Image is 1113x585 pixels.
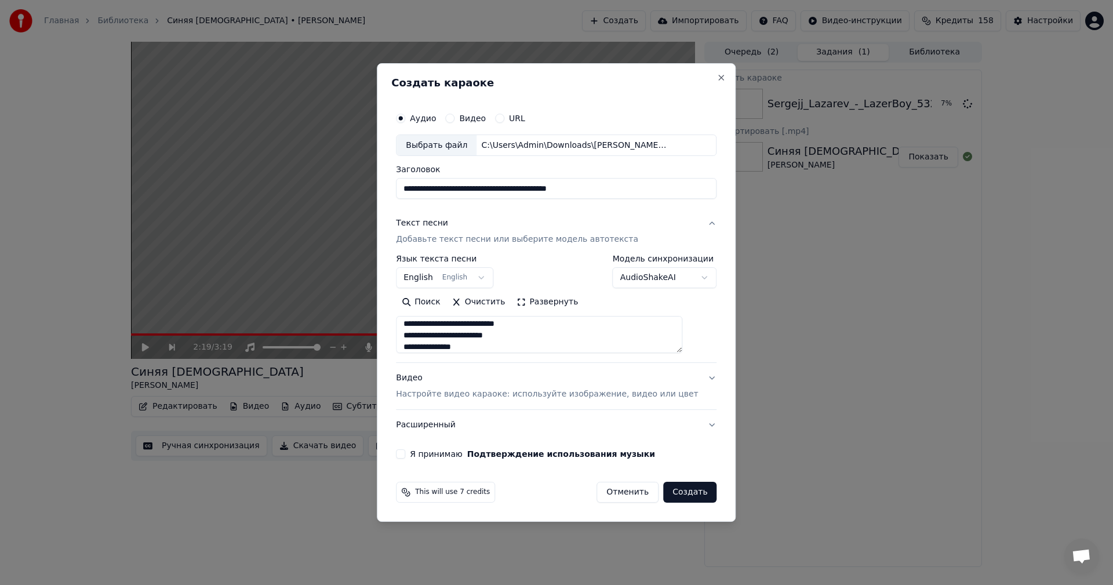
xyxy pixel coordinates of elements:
[410,114,436,122] label: Аудио
[477,140,674,151] div: C:\Users\Admin\Downloads\[PERSON_NAME]-_Trete_sentyabrya_16810921.mp3
[396,255,716,363] div: Текст песниДобавьте текст песни или выберите модель автотекста
[396,373,698,401] div: Видео
[415,488,490,497] span: This will use 7 credits
[511,293,584,312] button: Развернуть
[396,166,716,174] label: Заголовок
[596,482,659,503] button: Отменить
[396,255,493,263] label: Язык текста песни
[396,364,716,410] button: ВидеоНастройте видео караоке: используйте изображение, видео или цвет
[410,450,655,458] label: Я принимаю
[396,218,448,230] div: Текст песни
[459,114,486,122] label: Видео
[663,482,716,503] button: Создать
[613,255,717,263] label: Модель синхронизации
[396,234,638,246] p: Добавьте текст песни или выберите модель автотекста
[391,78,721,88] h2: Создать караоке
[396,293,446,312] button: Поиск
[467,450,655,458] button: Я принимаю
[397,135,477,156] div: Выбрать файл
[446,293,511,312] button: Очистить
[396,388,698,400] p: Настройте видео караоке: используйте изображение, видео или цвет
[396,209,716,255] button: Текст песниДобавьте текст песни или выберите модель автотекста
[509,114,525,122] label: URL
[396,410,716,440] button: Расширенный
